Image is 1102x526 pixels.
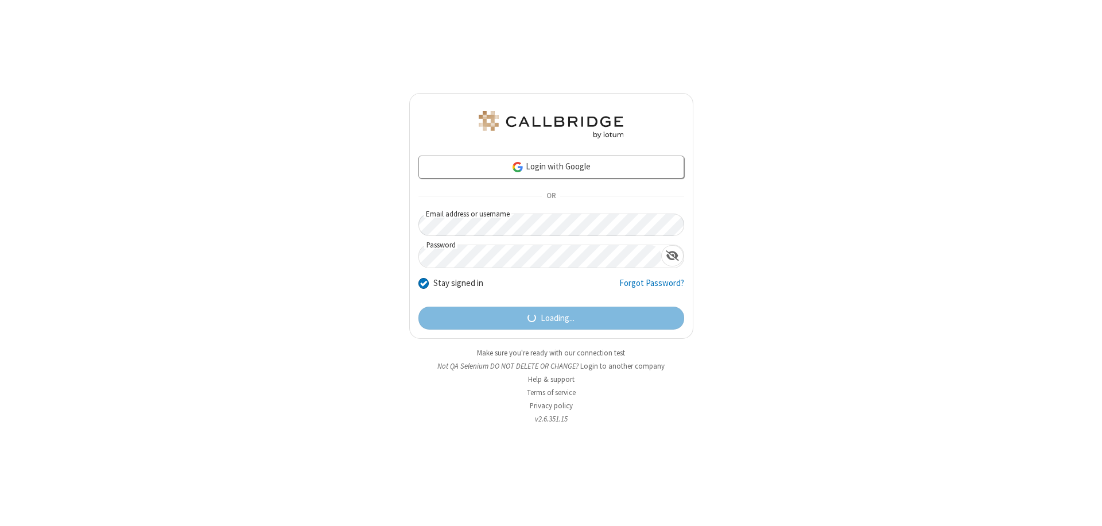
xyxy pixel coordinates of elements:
label: Stay signed in [433,277,483,290]
a: Login with Google [418,156,684,179]
li: v2.6.351.15 [409,413,693,424]
input: Password [419,245,661,268]
span: OR [542,188,560,204]
a: Help & support [528,374,575,384]
a: Terms of service [527,388,576,397]
img: google-icon.png [511,161,524,173]
span: Loading... [541,312,575,325]
button: Login to another company [580,361,665,372]
a: Forgot Password? [619,277,684,299]
button: Loading... [418,307,684,330]
li: Not QA Selenium DO NOT DELETE OR CHANGE? [409,361,693,372]
img: QA Selenium DO NOT DELETE OR CHANGE [476,111,626,138]
div: Show password [661,245,684,266]
iframe: Chat [1073,496,1093,518]
a: Privacy policy [530,401,573,411]
input: Email address or username [418,214,684,236]
a: Make sure you're ready with our connection test [477,348,625,358]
